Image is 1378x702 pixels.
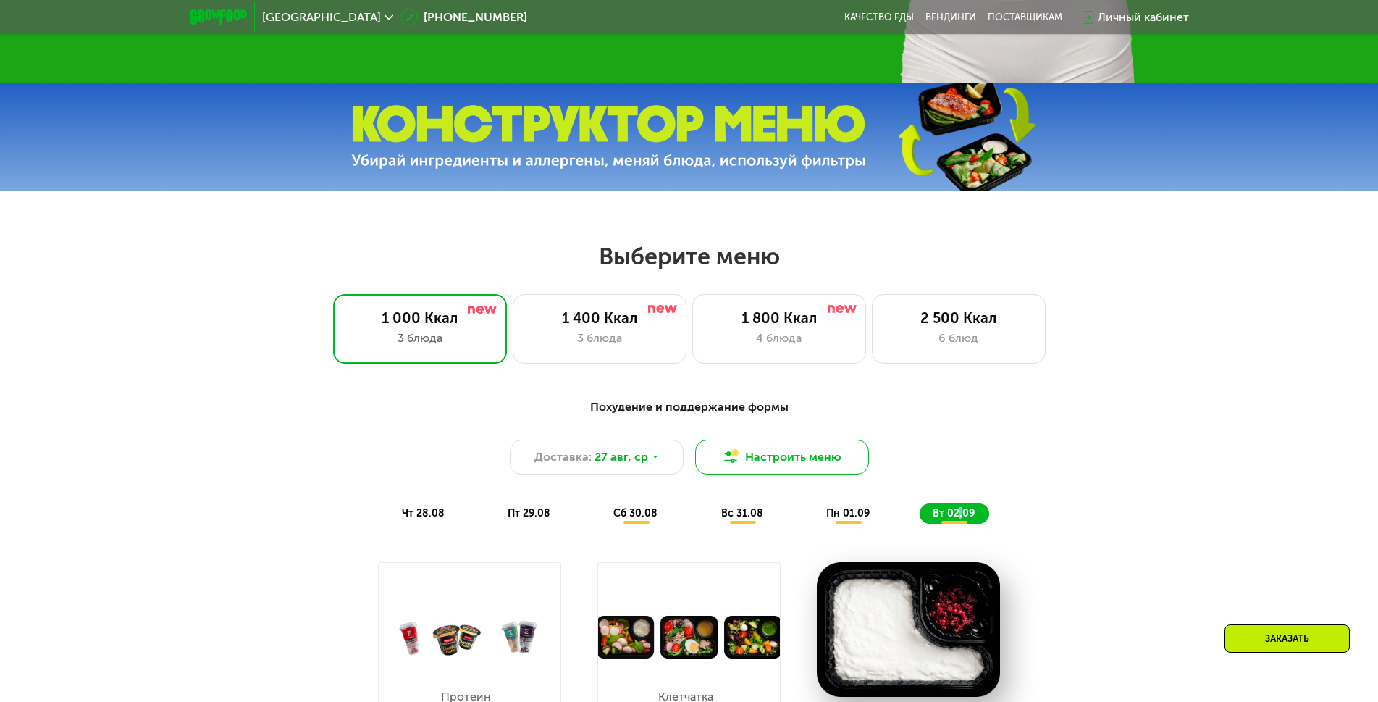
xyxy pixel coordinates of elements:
span: 27 авг, ср [595,448,648,466]
a: [PHONE_NUMBER] [400,9,527,26]
div: 3 блюда [348,330,492,347]
div: 2 500 Ккал [887,309,1030,327]
a: Вендинги [925,12,976,23]
div: 4 блюда [707,330,851,347]
div: Заказать [1224,624,1350,653]
span: Доставка: [534,448,592,466]
div: поставщикам [988,12,1062,23]
span: вт 02.09 [933,507,975,519]
a: Качество еды [844,12,914,23]
div: 3 блюда [528,330,671,347]
div: 1 800 Ккал [707,309,851,327]
div: 1 400 Ккал [528,309,671,327]
span: чт 28.08 [402,507,445,519]
div: Похудение и поддержание формы [261,398,1118,417]
span: пн 01.09 [826,507,870,519]
div: 6 блюд [887,330,1030,347]
div: Личный кабинет [1098,9,1189,26]
span: сб 30.08 [613,507,658,519]
span: вс 31.08 [721,507,763,519]
h2: Выберите меню [46,242,1332,271]
span: пт 29.08 [508,507,550,519]
button: Настроить меню [695,440,869,475]
div: 1 000 Ккал [348,309,492,327]
span: [GEOGRAPHIC_DATA] [262,12,381,23]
